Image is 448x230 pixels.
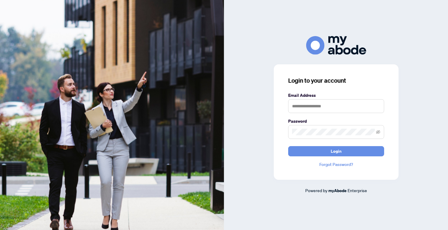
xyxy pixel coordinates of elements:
h3: Login to your account [288,76,384,85]
label: Password [288,118,384,124]
label: Email Address [288,92,384,99]
span: Enterprise [348,188,367,193]
img: ma-logo [306,36,366,54]
span: eye-invisible [376,130,380,134]
span: Login [331,146,342,156]
button: Login [288,146,384,156]
span: Powered by [305,188,327,193]
a: Forgot Password? [288,161,384,168]
a: myAbode [328,187,347,194]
